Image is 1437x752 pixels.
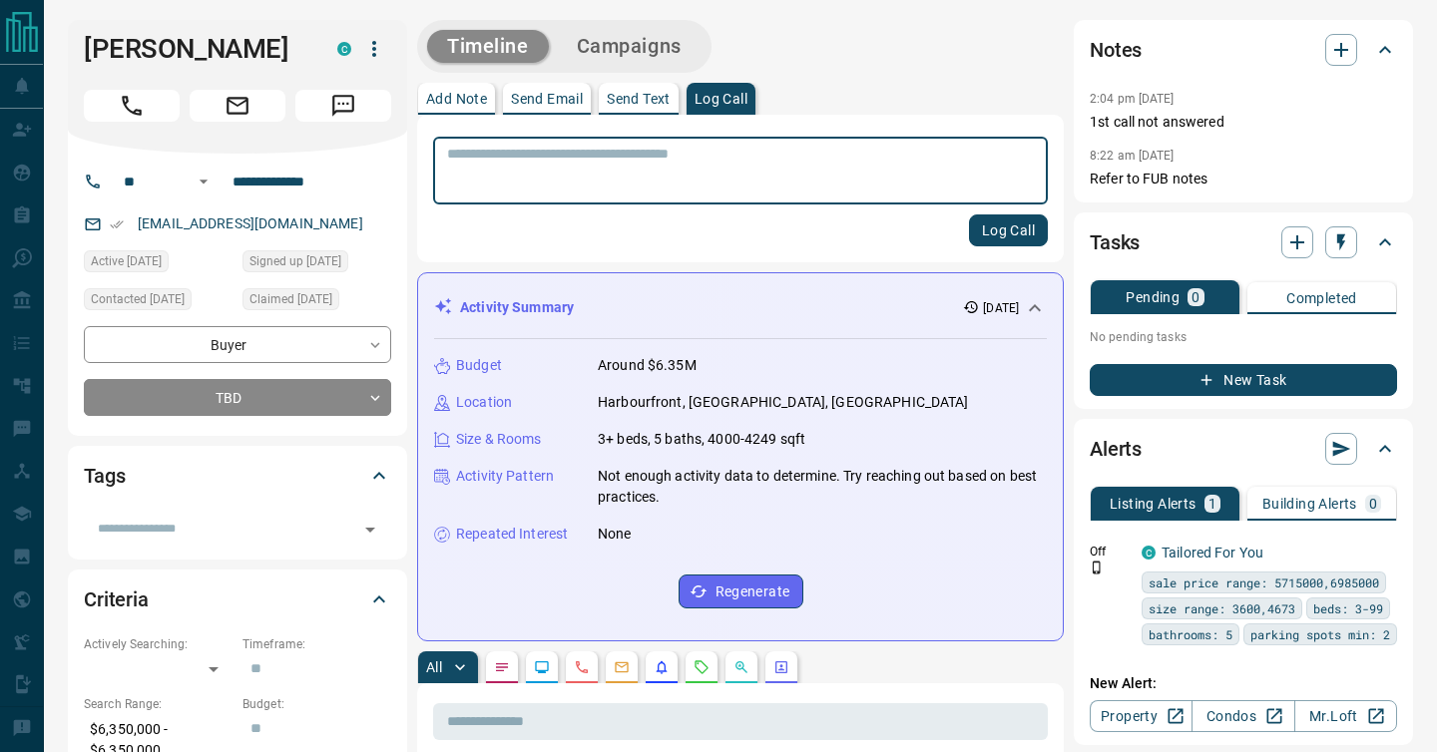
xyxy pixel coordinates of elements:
[614,659,630,675] svg: Emails
[1294,700,1397,732] a: Mr.Loft
[574,659,590,675] svg: Calls
[1090,425,1397,473] div: Alerts
[694,659,710,675] svg: Requests
[1090,700,1193,732] a: Property
[190,90,285,122] span: Email
[1090,673,1397,694] p: New Alert:
[84,460,125,492] h2: Tags
[84,452,391,500] div: Tags
[249,251,341,271] span: Signed up [DATE]
[1162,545,1263,561] a: Tailored For You
[242,250,391,278] div: Fri Oct 10 2025
[695,92,747,106] p: Log Call
[456,429,542,450] p: Size & Rooms
[84,250,233,278] div: Fri Oct 10 2025
[1090,364,1397,396] button: New Task
[1313,598,1383,618] span: beds: 3-99
[1090,92,1175,106] p: 2:04 pm [DATE]
[84,583,149,615] h2: Criteria
[1149,572,1379,592] span: sale price range: 5715000,6985000
[242,288,391,316] div: Fri Oct 10 2025
[456,392,512,413] p: Location
[969,214,1048,246] button: Log Call
[84,575,391,623] div: Criteria
[1110,497,1197,511] p: Listing Alerts
[138,215,363,231] a: [EMAIL_ADDRESS][DOMAIN_NAME]
[1090,226,1140,258] h2: Tasks
[1090,322,1397,352] p: No pending tasks
[1369,497,1377,511] p: 0
[733,659,749,675] svg: Opportunities
[1090,169,1397,189] p: Refer to FUB notes
[84,635,233,653] p: Actively Searching:
[242,695,391,713] p: Budget:
[1286,291,1357,305] p: Completed
[1090,561,1104,574] svg: Push Notification Only
[84,379,391,416] div: TBD
[242,635,391,653] p: Timeframe:
[598,355,697,376] p: Around $6.35M
[1090,149,1175,163] p: 8:22 am [DATE]
[427,30,549,63] button: Timeline
[91,251,162,271] span: Active [DATE]
[1149,624,1232,644] span: bathrooms: 5
[84,288,233,316] div: Fri Oct 10 2025
[1090,34,1142,66] h2: Notes
[773,659,789,675] svg: Agent Actions
[1192,290,1199,304] p: 0
[511,92,583,106] p: Send Email
[456,466,554,487] p: Activity Pattern
[598,429,805,450] p: 3+ beds, 5 baths, 4000-4249 sqft
[598,524,632,545] p: None
[1208,497,1216,511] p: 1
[598,466,1047,508] p: Not enough activity data to determine. Try reaching out based on best practices.
[456,524,568,545] p: Repeated Interest
[84,695,233,713] p: Search Range:
[1090,218,1397,266] div: Tasks
[1090,26,1397,74] div: Notes
[1262,497,1357,511] p: Building Alerts
[456,355,502,376] p: Budget
[1090,112,1397,133] p: 1st call not answered
[192,170,216,193] button: Open
[460,297,574,318] p: Activity Summary
[84,33,307,65] h1: [PERSON_NAME]
[607,92,671,106] p: Send Text
[426,92,487,106] p: Add Note
[1192,700,1294,732] a: Condos
[1090,543,1130,561] p: Off
[356,516,384,544] button: Open
[679,574,803,608] button: Regenerate
[494,659,510,675] svg: Notes
[91,289,185,309] span: Contacted [DATE]
[1250,624,1390,644] span: parking spots min: 2
[557,30,702,63] button: Campaigns
[1149,598,1295,618] span: size range: 3600,4673
[1090,433,1142,465] h2: Alerts
[654,659,670,675] svg: Listing Alerts
[110,217,124,231] svg: Email Verified
[598,392,969,413] p: Harbourfront, [GEOGRAPHIC_DATA], [GEOGRAPHIC_DATA]
[983,299,1019,317] p: [DATE]
[426,660,442,674] p: All
[337,42,351,56] div: condos.ca
[534,659,550,675] svg: Lead Browsing Activity
[249,289,332,309] span: Claimed [DATE]
[84,90,180,122] span: Call
[1126,290,1180,304] p: Pending
[84,326,391,363] div: Buyer
[295,90,391,122] span: Message
[1142,546,1156,560] div: condos.ca
[434,289,1047,326] div: Activity Summary[DATE]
